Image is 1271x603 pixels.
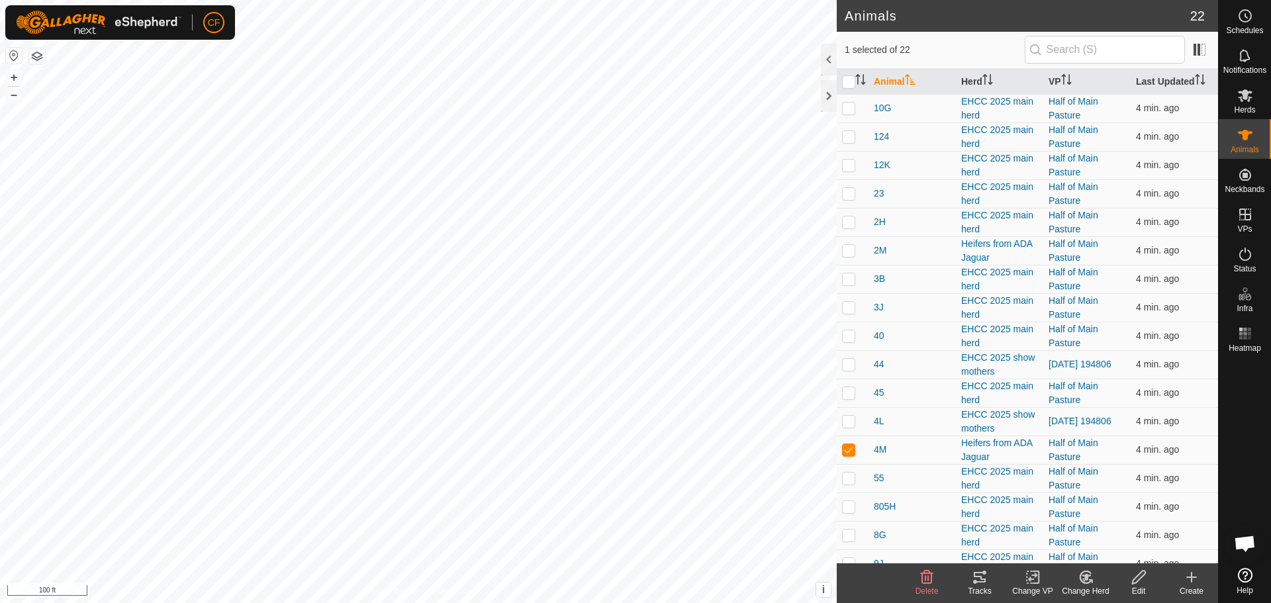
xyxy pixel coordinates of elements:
[1136,558,1179,569] span: Sep 12, 2025, 2:02 PM
[1049,153,1098,177] a: Half of Main Pasture
[1049,96,1098,120] a: Half of Main Pasture
[874,329,884,343] span: 40
[1219,563,1271,600] a: Help
[874,244,886,257] span: 2M
[874,386,884,400] span: 45
[6,48,22,64] button: Reset Map
[1136,359,1179,369] span: Sep 12, 2025, 2:02 PM
[869,69,956,95] th: Animal
[874,443,886,457] span: 4M
[1006,585,1059,597] div: Change VP
[961,209,1038,236] div: EHCC 2025 main herd
[982,76,993,87] p-sorticon: Activate to sort
[1136,216,1179,227] span: Sep 12, 2025, 2:02 PM
[1049,267,1098,291] a: Half of Main Pasture
[961,123,1038,151] div: EHCC 2025 main herd
[1049,359,1111,369] a: [DATE] 194806
[961,550,1038,578] div: EHCC 2025 main herd
[845,43,1025,57] span: 1 selected of 22
[366,586,416,598] a: Privacy Policy
[961,95,1038,122] div: EHCC 2025 main herd
[874,471,884,485] span: 55
[1136,103,1179,113] span: Sep 12, 2025, 2:02 PM
[961,465,1038,492] div: EHCC 2025 main herd
[874,528,886,542] span: 8G
[953,585,1006,597] div: Tracks
[874,187,884,201] span: 23
[1136,330,1179,341] span: Sep 12, 2025, 2:02 PM
[956,69,1043,95] th: Herd
[961,379,1038,407] div: EHCC 2025 main herd
[1136,444,1179,455] span: Sep 12, 2025, 2:02 PM
[1049,494,1098,519] a: Half of Main Pasture
[874,215,886,229] span: 2H
[1225,524,1265,563] div: Open chat
[1136,131,1179,142] span: Sep 12, 2025, 2:03 PM
[208,16,220,30] span: CF
[961,265,1038,293] div: EHCC 2025 main herd
[845,8,1190,24] h2: Animals
[961,294,1038,322] div: EHCC 2025 main herd
[1136,530,1179,540] span: Sep 12, 2025, 2:02 PM
[1043,69,1131,95] th: VP
[1061,76,1072,87] p-sorticon: Activate to sort
[432,586,471,598] a: Contact Us
[1136,416,1179,426] span: Sep 12, 2025, 2:02 PM
[1136,387,1179,398] span: Sep 12, 2025, 2:03 PM
[1195,76,1205,87] p-sorticon: Activate to sort
[1136,273,1179,284] span: Sep 12, 2025, 2:02 PM
[961,322,1038,350] div: EHCC 2025 main herd
[1112,585,1165,597] div: Edit
[1225,185,1264,193] span: Neckbands
[1237,586,1253,594] span: Help
[6,87,22,103] button: –
[874,130,889,144] span: 124
[1131,69,1218,95] th: Last Updated
[1049,523,1098,547] a: Half of Main Pasture
[1223,66,1266,74] span: Notifications
[874,158,890,172] span: 12K
[1049,210,1098,234] a: Half of Main Pasture
[874,272,885,286] span: 3B
[1231,146,1259,154] span: Animals
[1049,181,1098,206] a: Half of Main Pasture
[961,408,1038,436] div: EHCC 2025 show mothers
[29,48,45,64] button: Map Layers
[874,101,891,115] span: 10G
[1049,324,1098,348] a: Half of Main Pasture
[1049,124,1098,149] a: Half of Main Pasture
[1136,473,1179,483] span: Sep 12, 2025, 2:02 PM
[961,237,1038,265] div: Heifers from ADA Jaguar
[1136,160,1179,170] span: Sep 12, 2025, 2:02 PM
[16,11,181,34] img: Gallagher Logo
[822,584,825,595] span: i
[874,500,896,514] span: 805H
[905,76,916,87] p-sorticon: Activate to sort
[1049,295,1098,320] a: Half of Main Pasture
[1136,302,1179,312] span: Sep 12, 2025, 2:02 PM
[855,76,866,87] p-sorticon: Activate to sort
[961,493,1038,521] div: EHCC 2025 main herd
[874,557,884,571] span: 9J
[1229,344,1261,352] span: Heatmap
[874,301,884,314] span: 3J
[961,351,1038,379] div: EHCC 2025 show mothers
[1237,304,1252,312] span: Infra
[1136,188,1179,199] span: Sep 12, 2025, 2:02 PM
[1049,466,1098,490] a: Half of Main Pasture
[874,414,884,428] span: 4L
[1237,225,1252,233] span: VPs
[1059,585,1112,597] div: Change Herd
[1049,551,1098,576] a: Half of Main Pasture
[1025,36,1185,64] input: Search (S)
[1165,585,1218,597] div: Create
[1049,416,1111,426] a: [DATE] 194806
[1136,245,1179,255] span: Sep 12, 2025, 2:02 PM
[1049,381,1098,405] a: Half of Main Pasture
[961,436,1038,464] div: Heifers from ADA Jaguar
[1190,6,1205,26] span: 22
[961,152,1038,179] div: EHCC 2025 main herd
[6,70,22,85] button: +
[961,180,1038,208] div: EHCC 2025 main herd
[1049,438,1098,462] a: Half of Main Pasture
